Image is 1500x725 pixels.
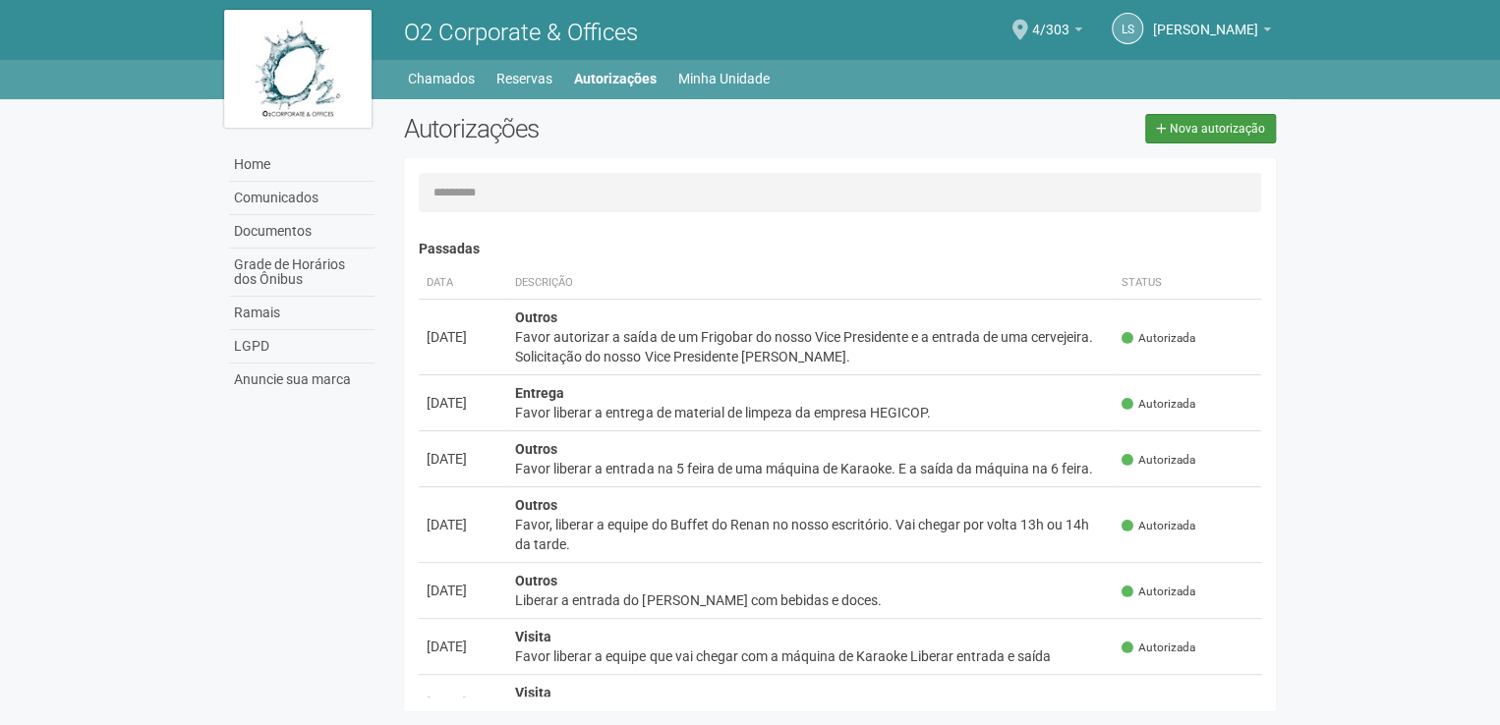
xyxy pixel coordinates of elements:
[229,363,375,396] a: Anuncie sua marca
[496,65,552,92] a: Reservas
[515,590,1106,610] div: Liberar a entrada do [PERSON_NAME] com bebidas e doces.
[1153,25,1271,40] a: [PERSON_NAME]
[1112,13,1143,44] a: LS
[1122,452,1195,469] span: Autorizada
[515,573,557,588] strong: Outros
[1032,3,1069,37] span: 4/303
[507,267,1114,300] th: Descrição
[427,693,499,712] div: [DATE]
[1122,584,1195,600] span: Autorizada
[574,65,657,92] a: Autorizações
[515,497,557,513] strong: Outros
[1122,396,1195,413] span: Autorizada
[419,267,507,300] th: Data
[515,685,551,700] strong: Visita
[1170,122,1265,136] span: Nova autorização
[224,10,372,128] img: logo.jpg
[229,297,375,330] a: Ramais
[515,403,1106,422] div: Favor liberar a entrega de material de limpeza da empresa HEGICOP.
[1145,114,1276,143] a: Nova autorização
[515,459,1106,478] div: Favor liberar a entrada na 5 feira de uma máquina de Karaoke. E a saída da máquina na 6 feira.
[229,330,375,363] a: LGPD
[427,449,499,469] div: [DATE]
[515,327,1106,366] div: Favor autorizar a saída de um Frigobar do nosso Vice Presidente e a entrada de uma cervejeira. So...
[427,393,499,413] div: [DATE]
[1114,267,1261,300] th: Status
[229,249,375,297] a: Grade de Horários dos Ônibus
[229,215,375,249] a: Documentos
[419,242,1261,256] h4: Passadas
[1122,640,1195,656] span: Autorizada
[404,19,638,46] span: O2 Corporate & Offices
[1122,518,1195,534] span: Autorizada
[515,629,551,644] strong: Visita
[427,515,499,534] div: [DATE]
[404,114,825,143] h2: Autorizações
[229,182,375,215] a: Comunicados
[1032,25,1082,40] a: 4/303
[1122,696,1195,712] span: Autorizada
[515,385,564,401] strong: Entrega
[515,309,557,325] strong: Outros
[515,646,1106,666] div: Favor liberar a equipe que vai chegar com a máquina de Karaoke Liberar entrada e saída
[515,441,557,457] strong: Outros
[1122,330,1195,347] span: Autorizada
[1153,3,1258,37] span: Leonardo Silva Leao
[427,327,499,347] div: [DATE]
[229,148,375,182] a: Home
[678,65,770,92] a: Minha Unidade
[408,65,475,92] a: Chamados
[515,515,1106,554] div: Favor, liberar a equipe do Buffet do Renan no nosso escritório. Vai chegar por volta 13h ou 14h d...
[427,637,499,656] div: [DATE]
[427,581,499,600] div: [DATE]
